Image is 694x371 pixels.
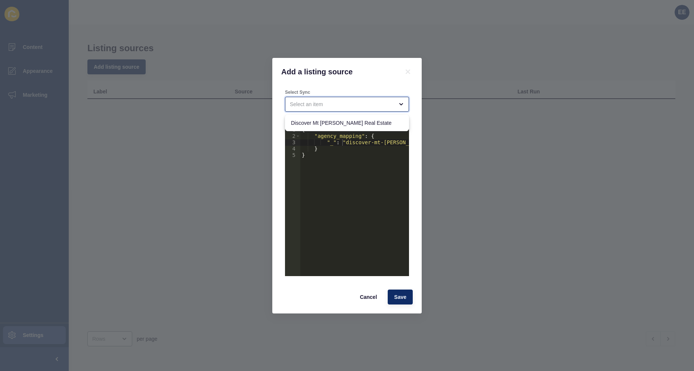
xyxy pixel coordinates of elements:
button: Save [388,290,413,304]
span: Cancel [360,293,377,301]
span: Discover Mt [PERSON_NAME] Real Estate [291,119,403,127]
span: Save [394,293,406,301]
div: 2 [285,133,300,139]
div: 3 [285,139,300,146]
div: 4 [285,146,300,152]
div: 5 [285,152,300,158]
button: Cancel [353,290,383,304]
div: close menu [285,97,409,112]
h1: Add a listing source [281,67,394,77]
label: Select Sync [285,89,310,95]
